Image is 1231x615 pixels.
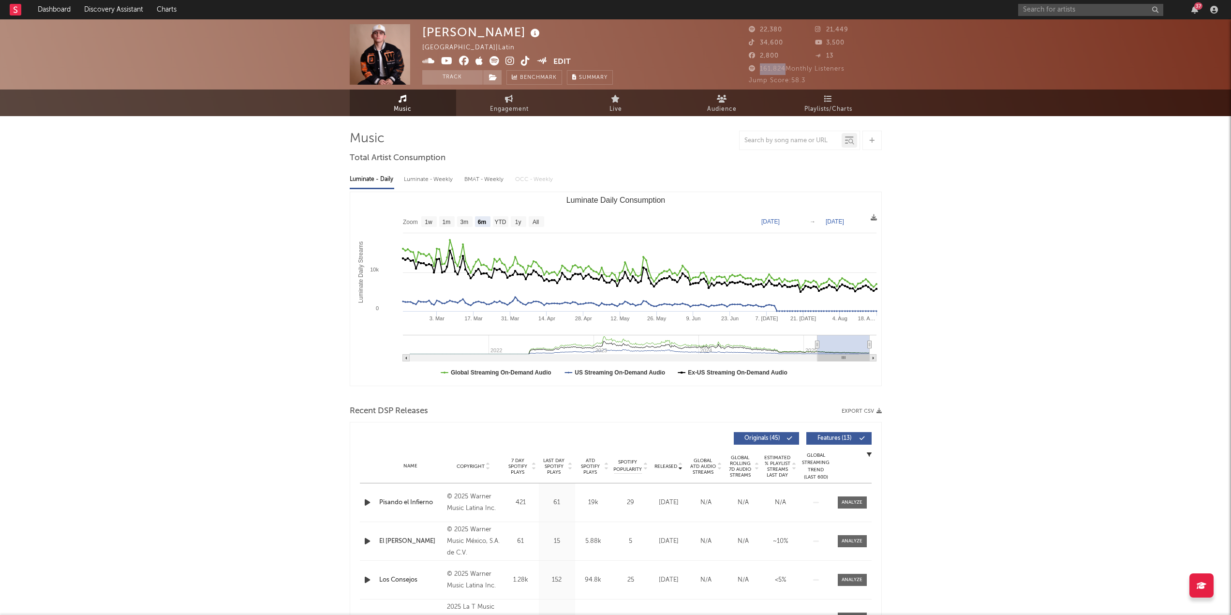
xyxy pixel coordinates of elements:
[457,464,485,469] span: Copyright
[727,575,759,585] div: N/A
[553,56,571,68] button: Edit
[721,315,739,321] text: 23. Jun
[749,66,845,72] span: 161,824 Monthly Listeners
[804,104,852,115] span: Playlists/Charts
[832,315,847,321] text: 4. Aug
[813,435,857,441] span: Features ( 13 )
[567,70,613,85] button: Summary
[764,498,797,508] div: N/A
[490,104,529,115] span: Engagement
[764,537,797,546] div: ~ 10 %
[477,219,486,225] text: 6m
[1018,4,1163,16] input: Search for artists
[505,575,536,585] div: 1.28k
[740,137,842,145] input: Search by song name or URL
[653,537,685,546] div: [DATE]
[575,315,592,321] text: 28. Apr
[826,218,844,225] text: [DATE]
[541,498,573,508] div: 61
[566,196,665,204] text: Luminate Daily Consumption
[379,575,443,585] a: Los Consejos
[422,24,542,40] div: [PERSON_NAME]
[815,40,845,46] span: 3,500
[806,432,872,445] button: Features(13)
[515,219,521,225] text: 1y
[613,459,642,473] span: Spotify Popularity
[653,575,685,585] div: [DATE]
[578,575,609,585] div: 94.8k
[520,72,557,84] span: Benchmark
[654,464,677,469] span: Released
[447,524,500,559] div: © 2025 Warner Music México, S.A. de C.V.
[579,75,608,80] span: Summary
[727,537,759,546] div: N/A
[447,569,500,592] div: © 2025 Warner Music Latina Inc.
[727,455,754,478] span: Global Rolling 7D Audio Streams
[690,498,722,508] div: N/A
[578,537,609,546] div: 5.88k
[1194,2,1202,10] div: 37
[505,537,536,546] div: 61
[541,537,573,546] div: 15
[749,77,805,84] span: Jump Score: 58.3
[858,315,875,321] text: 18. A…
[460,219,468,225] text: 3m
[764,455,791,478] span: Estimated % Playlist Streams Last Day
[790,315,816,321] text: 21. [DATE]
[575,369,665,376] text: US Streaming On-Demand Audio
[350,90,456,116] a: Music
[578,458,603,475] span: ATD Spotify Plays
[801,452,831,481] div: Global Streaming Trend (Last 60D)
[775,90,882,116] a: Playlists/Charts
[379,537,443,546] a: El [PERSON_NAME]
[614,498,648,508] div: 29
[541,458,567,475] span: Last Day Spotify Plays
[464,315,483,321] text: 17. Mar
[690,537,722,546] div: N/A
[563,90,669,116] a: Live
[494,219,506,225] text: YTD
[350,192,881,386] svg: Luminate Daily Consumption
[653,498,685,508] div: [DATE]
[451,369,551,376] text: Global Streaming On-Demand Audio
[1191,6,1198,14] button: 37
[610,315,630,321] text: 12. May
[541,575,573,585] div: 152
[764,575,797,585] div: <5%
[422,42,526,54] div: [GEOGRAPHIC_DATA] | Latin
[614,537,648,546] div: 5
[740,435,785,441] span: Originals ( 45 )
[442,219,450,225] text: 1m
[422,70,483,85] button: Track
[810,218,816,225] text: →
[609,104,622,115] span: Live
[506,70,562,85] a: Benchmark
[578,498,609,508] div: 19k
[755,315,778,321] text: 7. [DATE]
[734,432,799,445] button: Originals(45)
[815,53,833,59] span: 13
[456,90,563,116] a: Engagement
[690,575,722,585] div: N/A
[505,498,536,508] div: 421
[749,27,782,33] span: 22,380
[403,219,418,225] text: Zoom
[425,219,432,225] text: 1w
[370,267,379,272] text: 10k
[690,458,716,475] span: Global ATD Audio Streams
[394,104,412,115] span: Music
[749,40,783,46] span: 34,600
[357,241,364,303] text: Luminate Daily Streams
[842,408,882,414] button: Export CSV
[538,315,555,321] text: 14. Apr
[350,171,394,188] div: Luminate - Daily
[505,458,531,475] span: 7 Day Spotify Plays
[464,171,505,188] div: BMAT - Weekly
[707,104,737,115] span: Audience
[404,171,455,188] div: Luminate - Weekly
[727,498,759,508] div: N/A
[350,152,445,164] span: Total Artist Consumption
[379,498,443,508] a: Pisando el Infierno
